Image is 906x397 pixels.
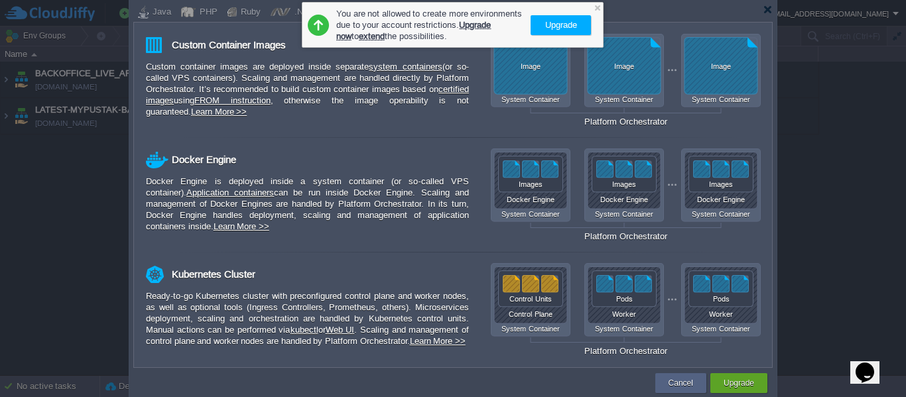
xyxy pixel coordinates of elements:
[584,210,664,218] div: System Container
[146,37,162,53] img: custom-icon.svg
[681,95,761,103] div: System Container
[584,95,664,103] div: System Container
[196,3,218,23] div: PHP
[724,376,754,390] button: Upgrade
[681,210,761,218] div: System Container
[146,61,469,117] div: Custom container images are deployed inside separate (or so-called VPS containers). Scaling and m...
[359,31,385,41] a: extend
[684,62,757,70] div: Image
[291,325,318,335] a: kubectl
[194,95,271,105] a: FROM instruction
[850,344,893,384] iframe: chat widget
[214,221,269,231] a: Learn More >>
[584,325,664,333] div: System Container
[494,196,567,203] div: Docker Engine
[149,3,171,23] div: Java
[592,295,657,303] div: Pods
[491,210,570,218] div: System Container
[494,310,567,318] div: Control Plane
[146,152,168,168] img: docker-icon.svg
[172,263,255,286] div: Kubernetes Cluster
[592,180,657,188] div: Images
[684,196,757,203] div: Docker Engine
[588,62,661,70] div: Image
[498,180,563,188] div: Images
[410,336,466,346] a: Learn More >>
[588,196,661,203] div: Docker Engine
[369,62,442,72] a: system containers
[172,34,286,56] div: Custom Container Images
[494,62,567,70] div: Image
[491,95,570,103] div: System Container
[669,376,693,390] button: Cancel
[186,188,274,198] a: Application containers
[688,295,753,303] div: Pods
[146,290,469,347] div: Ready-to-go Kubernetes cluster with preconfigured control plane and worker nodes, as well as opti...
[291,3,314,23] div: .NET
[541,17,581,33] button: Upgrade
[588,310,661,318] div: Worker
[491,325,570,333] div: System Container
[684,310,757,318] div: Worker
[681,325,761,333] div: System Container
[491,231,761,241] div: Platform Orchestrator
[172,148,236,171] div: Docker Engine
[146,176,469,232] div: Docker Engine is deployed inside a system container (or so-called VPS container). can be run insi...
[191,107,247,117] a: Learn More >>
[326,325,355,335] a: Web UI
[146,266,164,283] img: kubernetes-icon.svg
[491,346,761,356] div: Platform Orchestrator
[491,117,761,127] div: Platform Orchestrator
[498,295,563,303] div: Control Units
[688,180,753,188] div: Images
[336,7,523,42] div: You are not allowed to create more environments due to your account restrictions. to the possibil...
[237,3,261,23] div: Ruby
